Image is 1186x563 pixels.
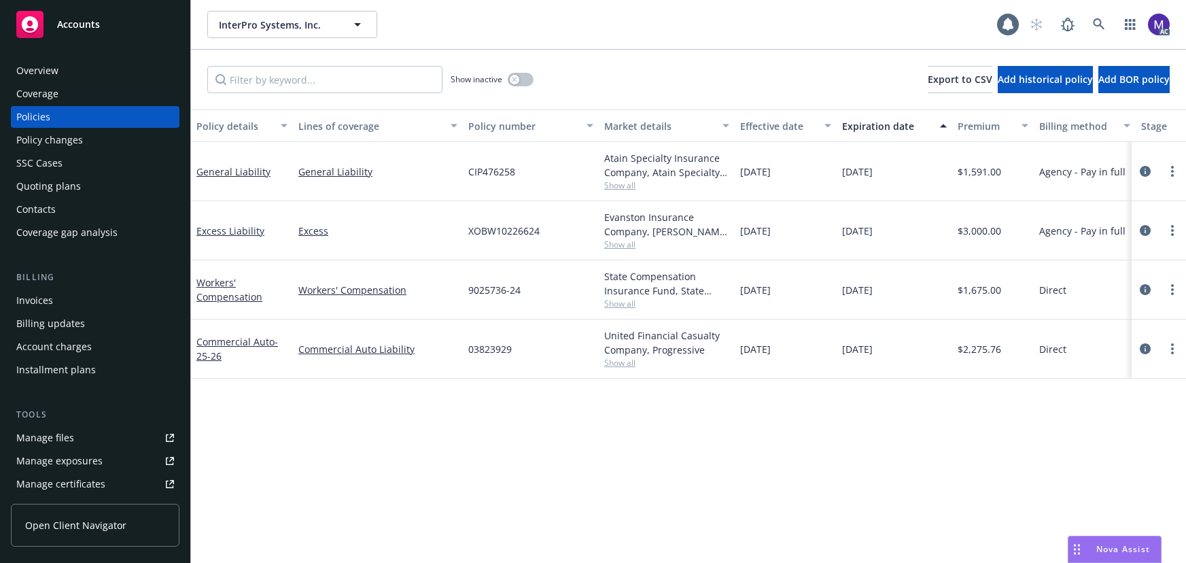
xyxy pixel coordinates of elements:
div: Policy number [468,119,578,133]
div: Evanston Insurance Company, [PERSON_NAME] Insurance, Burns & [PERSON_NAME] [604,210,729,239]
div: Atain Specialty Insurance Company, Atain Specialty Insurance Company, Burns & [PERSON_NAME] [604,151,729,180]
div: Overview [16,60,58,82]
a: Manage exposures [11,450,179,472]
a: more [1164,222,1181,239]
div: Tools [11,408,179,422]
a: Invoices [11,290,179,311]
a: circleInformation [1137,341,1153,357]
a: Accounts [11,5,179,44]
span: InterPro Systems, Inc. [219,18,336,32]
span: Show all [604,298,729,309]
button: InterPro Systems, Inc. [207,11,377,38]
span: [DATE] [842,224,873,238]
a: Policies [11,106,179,128]
button: Policy number [463,109,599,142]
button: Premium [952,109,1034,142]
div: Account charges [16,336,92,358]
div: Quoting plans [16,175,81,197]
div: Manage files [16,427,74,449]
a: circleInformation [1137,281,1153,298]
div: Billing updates [16,313,85,335]
span: Agency - Pay in full [1039,165,1126,179]
div: Premium [958,119,1013,133]
span: Nova Assist [1096,543,1150,555]
a: more [1164,163,1181,180]
span: Add BOR policy [1098,73,1170,86]
a: Excess Liability [196,224,264,237]
button: Effective date [735,109,837,142]
a: Commercial Auto Liability [298,342,457,356]
button: Market details [599,109,735,142]
div: Manage certificates [16,473,105,495]
a: Installment plans [11,359,179,381]
a: Manage certificates [11,473,179,495]
div: Policy details [196,119,273,133]
div: Policies [16,106,50,128]
span: $1,675.00 [958,283,1001,297]
span: $1,591.00 [958,165,1001,179]
a: Workers' Compensation [196,276,262,303]
a: Contacts [11,199,179,220]
span: [DATE] [842,342,873,356]
a: Overview [11,60,179,82]
div: Manage exposures [16,450,103,472]
span: Show inactive [451,73,502,85]
div: Coverage gap analysis [16,222,118,243]
a: Report a Bug [1054,11,1081,38]
a: Workers' Compensation [298,283,457,297]
div: Coverage [16,83,58,105]
a: Start snowing [1023,11,1050,38]
span: CIP476258 [468,165,515,179]
button: Nova Assist [1068,536,1162,563]
span: Export to CSV [928,73,992,86]
button: Billing method [1034,109,1136,142]
a: Quoting plans [11,175,179,197]
a: General Liability [298,165,457,179]
a: circleInformation [1137,163,1153,180]
input: Filter by keyword... [207,66,442,93]
a: Policy changes [11,129,179,151]
div: Billing [11,271,179,284]
span: [DATE] [842,283,873,297]
span: [DATE] [740,224,771,238]
span: Add historical policy [998,73,1093,86]
span: [DATE] [740,342,771,356]
div: Billing method [1039,119,1115,133]
button: Lines of coverage [293,109,463,142]
a: Search [1085,11,1113,38]
span: Accounts [57,19,100,30]
button: Policy details [191,109,293,142]
span: $3,000.00 [958,224,1001,238]
div: Drag to move [1068,536,1085,562]
span: [DATE] [842,165,873,179]
img: photo [1148,14,1170,35]
span: $2,275.76 [958,342,1001,356]
span: XOBW10226624 [468,224,540,238]
a: Coverage gap analysis [11,222,179,243]
a: more [1164,281,1181,298]
button: Export to CSV [928,66,992,93]
span: 03823929 [468,342,512,356]
span: Open Client Navigator [25,518,126,532]
div: United Financial Casualty Company, Progressive [604,328,729,357]
a: Manage files [11,427,179,449]
span: Show all [604,357,729,369]
span: Show all [604,180,729,191]
a: Coverage [11,83,179,105]
span: [DATE] [740,165,771,179]
a: Commercial Auto [196,335,278,362]
span: Direct [1039,342,1066,356]
div: State Compensation Insurance Fund, State Compensation Insurance Fund (SCIF) [604,269,729,298]
a: SSC Cases [11,152,179,174]
div: SSC Cases [16,152,63,174]
div: Installment plans [16,359,96,381]
a: Billing updates [11,313,179,335]
button: Add BOR policy [1098,66,1170,93]
div: Invoices [16,290,53,311]
button: Add historical policy [998,66,1093,93]
div: Policy changes [16,129,83,151]
span: Agency - Pay in full [1039,224,1126,238]
a: more [1164,341,1181,357]
div: Expiration date [842,119,932,133]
